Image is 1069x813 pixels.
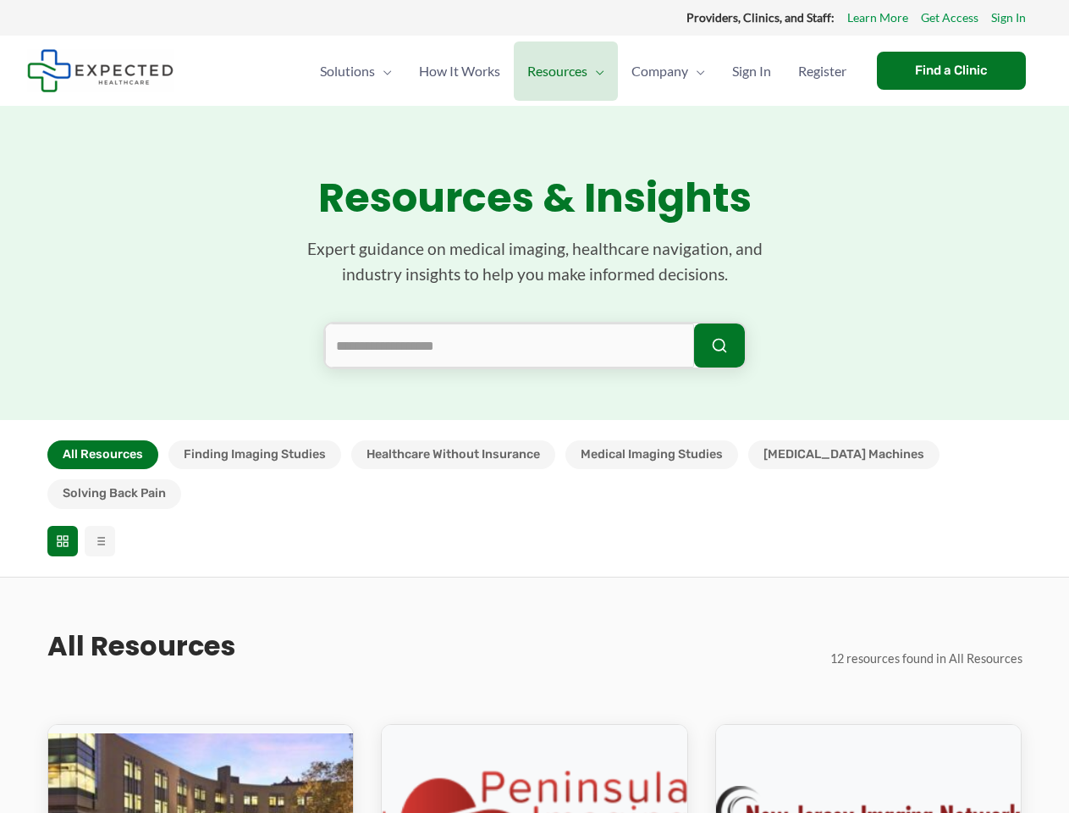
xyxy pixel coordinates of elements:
button: Finding Imaging Studies [168,440,341,469]
button: Medical Imaging Studies [565,440,738,469]
p: Expert guidance on medical imaging, healthcare navigation, and industry insights to help you make... [281,236,789,288]
a: Sign In [991,7,1026,29]
span: Menu Toggle [587,41,604,101]
h1: Resources & Insights [47,174,1022,223]
span: Register [798,41,846,101]
a: Get Access [921,7,978,29]
a: ResourcesMenu Toggle [514,41,618,101]
span: Menu Toggle [375,41,392,101]
span: 12 resources found in All Resources [830,651,1022,666]
a: CompanyMenu Toggle [618,41,719,101]
span: Company [631,41,688,101]
span: Solutions [320,41,375,101]
a: Sign In [719,41,785,101]
span: Resources [527,41,587,101]
a: How It Works [405,41,514,101]
button: Solving Back Pain [47,479,181,508]
button: Healthcare Without Insurance [351,440,555,469]
span: How It Works [419,41,500,101]
strong: Providers, Clinics, and Staff: [686,10,835,25]
span: Menu Toggle [688,41,705,101]
button: All Resources [47,440,158,469]
img: Expected Healthcare Logo - side, dark font, small [27,49,174,92]
nav: Primary Site Navigation [306,41,860,101]
a: Find a Clinic [877,52,1026,90]
a: SolutionsMenu Toggle [306,41,405,101]
button: [MEDICAL_DATA] Machines [748,440,940,469]
h2: All Resources [47,628,235,664]
a: Register [785,41,860,101]
a: Learn More [847,7,908,29]
span: Sign In [732,41,771,101]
